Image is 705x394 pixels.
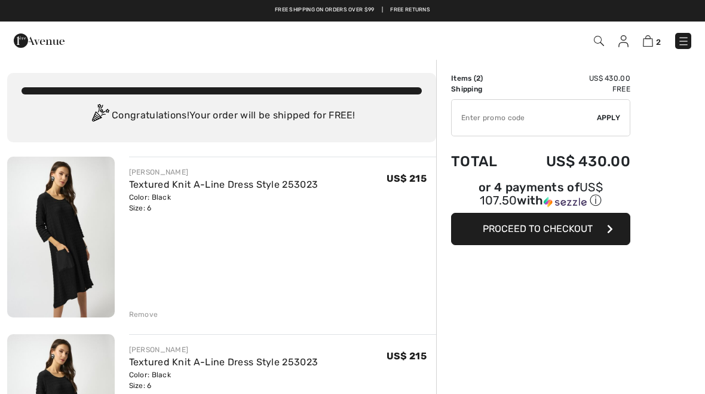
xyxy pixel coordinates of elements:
[14,29,65,53] img: 1ère Avenue
[597,112,621,123] span: Apply
[129,179,318,190] a: Textured Knit A-Line Dress Style 253023
[129,309,158,320] div: Remove
[483,223,593,234] span: Proceed to Checkout
[678,35,689,47] img: Menu
[129,344,318,355] div: [PERSON_NAME]
[452,100,597,136] input: Promo code
[656,38,661,47] span: 2
[618,35,629,47] img: My Info
[514,141,630,182] td: US$ 430.00
[129,369,318,391] div: Color: Black Size: 6
[129,356,318,368] a: Textured Knit A-Line Dress Style 253023
[643,35,653,47] img: Shopping Bag
[451,182,630,209] div: or 4 payments of with
[544,197,587,207] img: Sezzle
[451,84,514,94] td: Shipping
[643,33,661,48] a: 2
[514,73,630,84] td: US$ 430.00
[129,167,318,178] div: [PERSON_NAME]
[275,6,375,14] a: Free shipping on orders over $99
[480,180,603,207] span: US$ 107.50
[451,141,514,182] td: Total
[129,192,318,213] div: Color: Black Size: 6
[14,34,65,45] a: 1ère Avenue
[451,213,630,245] button: Proceed to Checkout
[514,84,630,94] td: Free
[7,157,115,317] img: Textured Knit A-Line Dress Style 253023
[390,6,430,14] a: Free Returns
[476,74,480,83] span: 2
[451,73,514,84] td: Items ( )
[22,104,422,128] div: Congratulations! Your order will be shipped for FREE!
[387,173,427,184] span: US$ 215
[88,104,112,128] img: Congratulation2.svg
[594,36,604,46] img: Search
[387,350,427,362] span: US$ 215
[382,6,383,14] span: |
[451,182,630,213] div: or 4 payments ofUS$ 107.50withSezzle Click to learn more about Sezzle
